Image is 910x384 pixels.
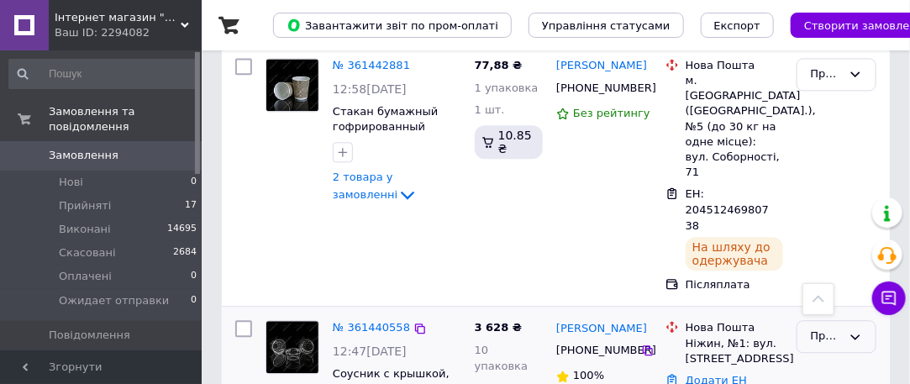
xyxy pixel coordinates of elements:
div: Ваш ID: 2294082 [55,25,202,40]
div: Ніжин, №1: вул. [STREET_ADDRESS] [686,336,783,366]
a: [PERSON_NAME] [556,321,647,337]
span: Замовлення та повідомлення [49,104,202,134]
div: [PHONE_NUMBER] [553,339,641,361]
div: м. [GEOGRAPHIC_DATA] ([GEOGRAPHIC_DATA].), №5 (до 30 кг на одне місце): вул. Соборності, 71 [686,73,783,180]
span: 3 628 ₴ [475,321,522,334]
a: Фото товару [266,58,319,112]
div: Післяплата [686,277,783,292]
div: Прийнято [811,66,842,83]
span: Прийняті [59,198,111,213]
div: Прийнято [811,328,842,345]
span: 14695 [167,222,197,237]
span: Ожидает отправки [59,293,169,308]
span: 12:58[DATE] [333,82,407,96]
button: Завантажити звіт по пром-оплаті [273,13,512,38]
span: 2684 [173,245,197,260]
span: Виконані [59,222,111,237]
span: Замовлення [49,148,118,163]
span: Повідомлення [49,328,130,343]
span: 0 [191,293,197,308]
span: 17 [185,198,197,213]
span: 10 упаковка [475,344,528,372]
span: 0 [191,269,197,284]
span: 100% [573,369,604,381]
span: 12:47[DATE] [333,345,407,358]
a: № 361440558 [333,321,410,334]
span: 77,88 ₴ [475,59,523,71]
div: На шляху до одержувача [686,237,783,271]
span: Завантажити звіт по пром-оплаті [287,18,498,33]
div: Нова Пошта [686,58,783,73]
button: Управління статусами [529,13,684,38]
img: Фото товару [266,321,318,373]
a: Стакан бумажный гофрированный БУРЫЙ 450 мл ЕВРО, 20 шт/уп, 24 уп/ящ [333,105,451,165]
div: [PHONE_NUMBER] [553,77,641,99]
a: Фото товару [266,320,319,374]
button: Експорт [701,13,775,38]
img: Фото товару [266,59,318,111]
button: Чат з покупцем [872,281,906,315]
span: Скасовані [59,245,116,260]
span: 2 товара у замовленні [333,170,397,200]
span: Експорт [714,19,761,32]
span: 1 шт. [475,103,505,116]
span: 1 упаковка [475,82,539,94]
span: 0 [191,175,197,190]
a: 2 товара у замовленні [333,170,418,200]
span: Нові [59,175,83,190]
span: Без рейтингу [573,107,650,119]
div: 10.85 ₴ [475,125,543,159]
span: Управління статусами [542,19,671,32]
input: Пошук [8,59,198,89]
span: ЕН: 20451246980738 [686,187,769,231]
a: [PERSON_NAME] [556,58,647,74]
span: Оплачені [59,269,112,284]
span: Інтернет магазин "Упаковка" [55,10,181,25]
a: № 361442881 [333,59,410,71]
div: Нова Пошта [686,320,783,335]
